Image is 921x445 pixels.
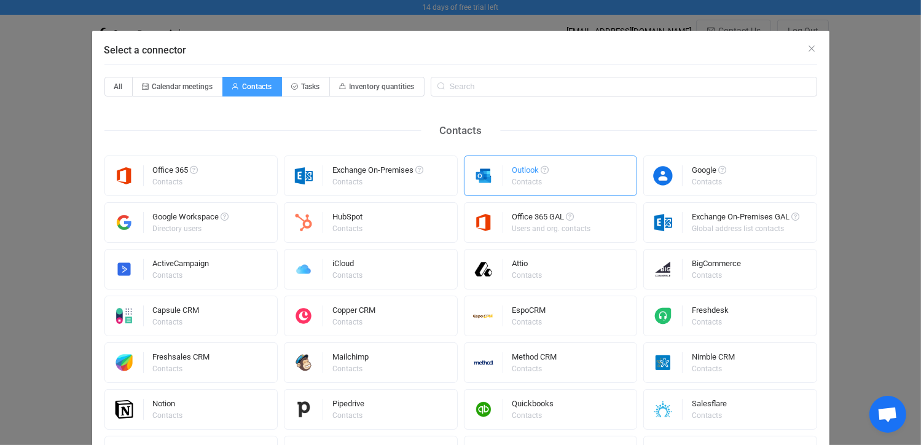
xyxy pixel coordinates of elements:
[153,225,227,232] div: Directory users
[512,272,543,279] div: Contacts
[807,43,817,55] button: Close
[153,306,200,318] div: Capsule CRM
[153,259,210,272] div: ActiveCampaign
[464,165,503,186] img: outlook.png
[692,306,729,318] div: Freshdesk
[512,353,557,365] div: Method CRM
[332,272,363,279] div: Contacts
[332,365,367,372] div: Contacts
[153,353,210,365] div: Freshsales CRM
[644,305,683,326] img: freshdesk.png
[512,225,591,232] div: Users and org. contacts
[284,399,323,420] img: pipedrive.png
[512,318,544,326] div: Contacts
[512,412,552,419] div: Contacts
[153,272,208,279] div: Contacts
[512,213,593,225] div: Office 365 GAL
[153,412,183,419] div: Contacts
[104,44,187,56] span: Select a connector
[284,352,323,373] img: mailchimp.png
[464,259,503,280] img: attio.png
[464,305,503,326] img: espo-crm.png
[692,272,739,279] div: Contacts
[332,318,374,326] div: Contacts
[153,166,198,178] div: Office 365
[332,353,369,365] div: Mailchimp
[512,259,544,272] div: Attio
[332,259,364,272] div: iCloud
[153,178,197,186] div: Contacts
[512,166,549,178] div: Outlook
[332,178,421,186] div: Contacts
[105,399,144,420] img: notion.png
[692,412,725,419] div: Contacts
[512,400,554,412] div: Quickbooks
[153,213,229,225] div: Google Workspace
[284,305,323,326] img: copper.png
[644,212,683,233] img: exchange.png
[464,352,503,373] img: methodcrm.png
[431,77,817,96] input: Search
[692,353,735,365] div: Nimble CRM
[692,166,726,178] div: Google
[869,396,906,433] div: Open chat
[512,306,546,318] div: EspoCRM
[153,365,208,372] div: Contacts
[105,259,144,280] img: activecampaign.png
[153,318,198,326] div: Contacts
[284,212,323,233] img: hubspot.png
[512,178,547,186] div: Contacts
[284,165,323,186] img: exchange.png
[692,318,727,326] div: Contacts
[644,165,683,186] img: google-contacts.png
[284,259,323,280] img: icloud.png
[332,213,364,225] div: HubSpot
[332,400,364,412] div: Pipedrive
[644,259,683,280] img: big-commerce.png
[692,400,727,412] div: Salesflare
[332,225,363,232] div: Contacts
[464,212,503,233] img: microsoft365.png
[105,165,144,186] img: microsoft365.png
[105,305,144,326] img: capsule.png
[512,365,555,372] div: Contacts
[692,178,724,186] div: Contacts
[332,412,363,419] div: Contacts
[692,365,733,372] div: Contacts
[421,121,500,140] div: Contacts
[105,352,144,373] img: freshworks.png
[644,352,683,373] img: nimble.png
[464,399,503,420] img: quickbooks.png
[692,225,798,232] div: Global address list contacts
[644,399,683,420] img: salesflare.png
[153,400,185,412] div: Notion
[692,259,741,272] div: BigCommerce
[105,212,144,233] img: google-workspace.png
[332,166,423,178] div: Exchange On-Premises
[332,306,375,318] div: Copper CRM
[692,213,799,225] div: Exchange On-Premises GAL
